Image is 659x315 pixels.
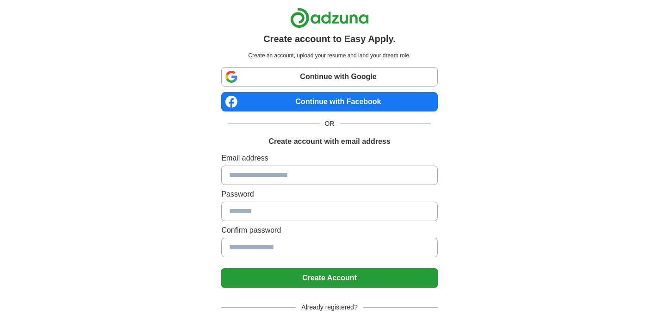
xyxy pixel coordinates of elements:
h1: Create account with email address [268,136,390,147]
label: Password [221,189,437,200]
a: Continue with Facebook [221,92,437,111]
button: Create Account [221,268,437,288]
a: Continue with Google [221,67,437,86]
label: Confirm password [221,225,437,236]
h1: Create account to Easy Apply. [263,32,396,46]
p: Create an account, upload your resume and land your dream role. [223,51,435,60]
label: Email address [221,153,437,164]
span: Already registered? [296,303,363,312]
span: OR [319,119,340,129]
img: Adzuna logo [290,7,369,28]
